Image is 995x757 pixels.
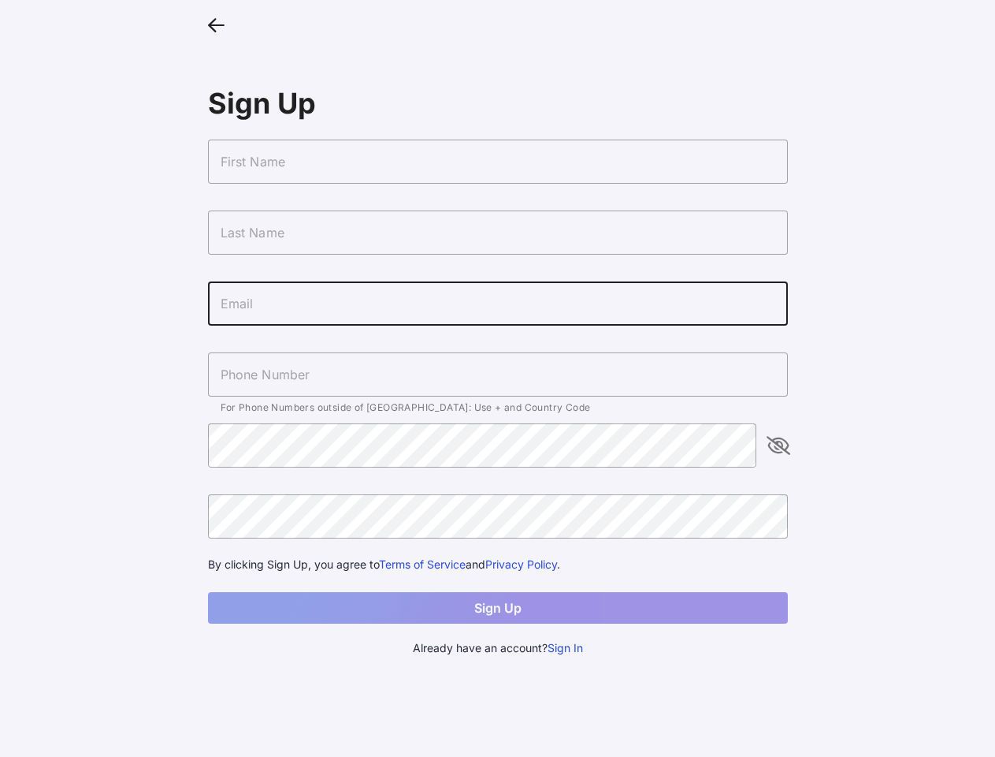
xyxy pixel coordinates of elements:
input: Email [208,282,788,326]
span: For Phone Numbers outside of [GEOGRAPHIC_DATA]: Use + and Country Code [221,401,591,413]
button: Sign Up [208,592,788,624]
input: Last Name [208,211,788,255]
div: Sign Up [208,86,788,121]
input: Phone Number [208,352,788,397]
div: By clicking Sign Up, you agree to and . [208,556,788,573]
button: Sign In [548,640,583,657]
a: Terms of Service [379,557,466,571]
div: Already have an account? [208,640,788,657]
a: Privacy Policy [485,557,557,571]
input: First Name [208,140,788,184]
i: appended action [769,436,788,455]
